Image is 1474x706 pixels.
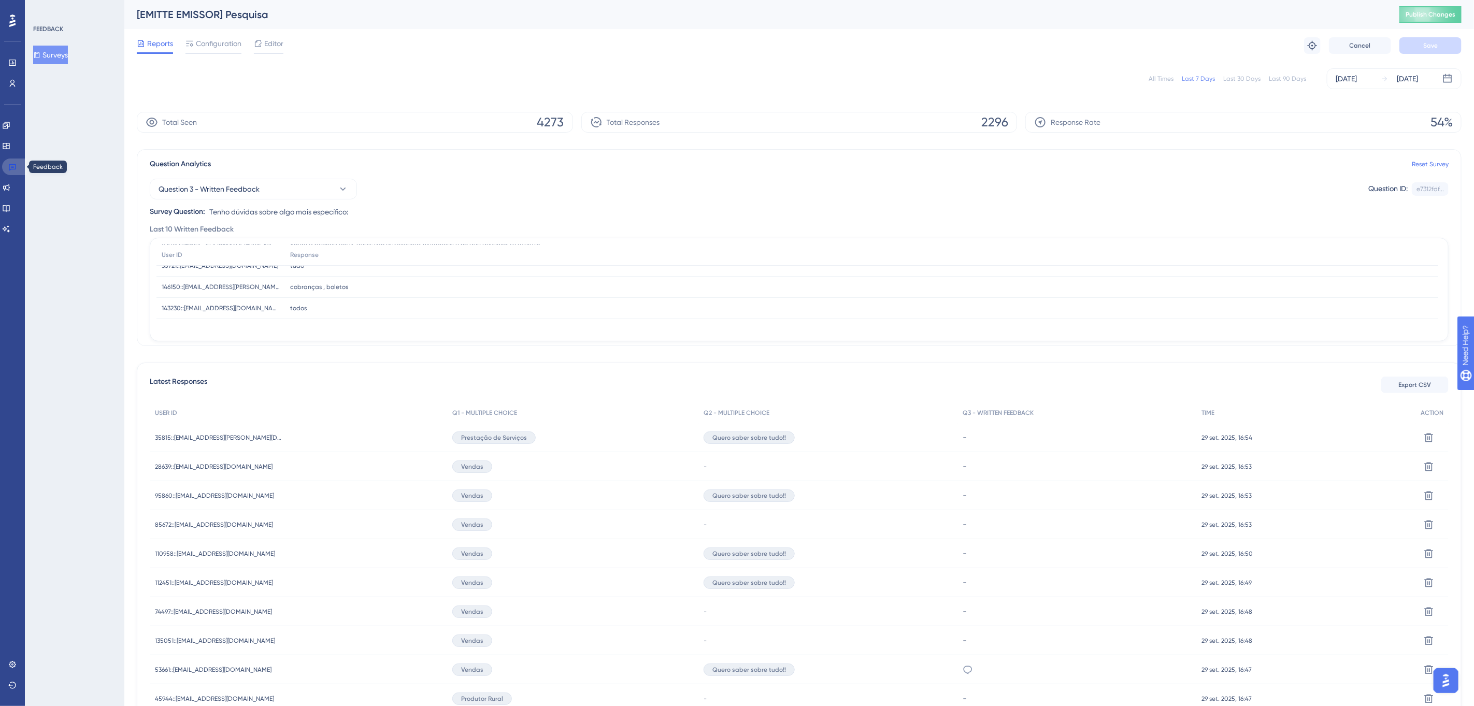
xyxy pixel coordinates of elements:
[1201,434,1252,442] span: 29 set. 2025, 16:54
[290,283,348,291] span: cobranças , boletos
[963,433,1191,442] div: -
[981,114,1008,131] span: 2296
[209,206,348,218] span: Tenho dúvidas sobre algo mais específico:
[162,116,197,128] span: Total Seen
[147,37,173,50] span: Reports
[963,491,1191,500] div: -
[712,492,786,500] span: Quero saber sobre tudo!!
[1399,37,1462,54] button: Save
[461,463,483,471] span: Vendas
[963,549,1191,558] div: -
[159,183,260,195] span: Question 3 - Written Feedback
[963,462,1191,471] div: -
[162,304,280,312] span: 143230::[EMAIL_ADDRESS][DOMAIN_NAME]
[1350,41,1371,50] span: Cancel
[712,550,786,558] span: Quero saber sobre tudo!!
[963,636,1191,645] div: -
[150,158,211,170] span: Question Analytics
[150,376,207,394] span: Latest Responses
[33,25,63,33] div: FEEDBACK
[704,409,769,417] span: Q2 - MULTIPLE CHOICE
[704,608,707,616] span: -
[1430,114,1453,131] span: 54%
[963,607,1191,616] div: -
[1201,666,1252,674] span: 29 set. 2025, 16:47
[155,666,271,674] span: 53661::[EMAIL_ADDRESS][DOMAIN_NAME]
[1201,695,1252,703] span: 29 set. 2025, 16:47
[963,578,1191,587] div: -
[461,492,483,500] span: Vendas
[162,251,182,259] span: User ID
[704,521,707,529] span: -
[461,550,483,558] span: Vendas
[1201,463,1252,471] span: 29 set. 2025, 16:53
[461,521,483,529] span: Vendas
[1430,665,1462,696] iframe: UserGuiding AI Assistant Launcher
[155,463,273,471] span: 28639::[EMAIL_ADDRESS][DOMAIN_NAME]
[1406,10,1455,19] span: Publish Changes
[150,179,357,199] button: Question 3 - Written Feedback
[1269,75,1306,83] div: Last 90 Days
[24,3,65,15] span: Need Help?
[461,434,527,442] span: Prestação de Serviços
[1201,608,1252,616] span: 29 set. 2025, 16:48
[155,579,273,587] span: 112451::[EMAIL_ADDRESS][DOMAIN_NAME]
[155,550,275,558] span: 110958::[EMAIL_ADDRESS][DOMAIN_NAME]
[155,695,274,703] span: 45944::[EMAIL_ADDRESS][DOMAIN_NAME]
[150,206,205,218] div: Survey Question:
[1329,37,1391,54] button: Cancel
[155,521,273,529] span: 85672::[EMAIL_ADDRESS][DOMAIN_NAME]
[1336,73,1357,85] div: [DATE]
[461,695,503,703] span: Produtor Rural
[162,283,280,291] span: 146150::[EMAIL_ADDRESS][PERSON_NAME][DOMAIN_NAME]
[1423,41,1438,50] span: Save
[1182,75,1215,83] div: Last 7 Days
[1201,409,1214,417] span: TIME
[704,637,707,645] span: -
[712,579,786,587] span: Quero saber sobre tudo!!
[137,7,1373,22] div: [EMITTE EMISSOR] Pesquisa
[963,694,1191,703] div: -
[155,434,284,442] span: 35815::[EMAIL_ADDRESS][PERSON_NAME][DOMAIN_NAME]
[537,114,564,131] span: 4273
[1381,377,1449,393] button: Export CSV
[155,409,177,417] span: USER ID
[290,262,304,270] span: tudo
[1051,116,1100,128] span: Response Rate
[1368,182,1408,196] div: Question ID:
[264,37,283,50] span: Editor
[1412,160,1449,168] a: Reset Survey
[1201,521,1252,529] span: 29 set. 2025, 16:53
[1416,185,1444,193] div: e7312fdf...
[155,608,272,616] span: 74497::[EMAIL_ADDRESS][DOMAIN_NAME]
[155,492,274,500] span: 95860::[EMAIL_ADDRESS][DOMAIN_NAME]
[162,262,278,270] span: 35721::[EMAIL_ADDRESS][DOMAIN_NAME]
[155,637,275,645] span: 135051::[EMAIL_ADDRESS][DOMAIN_NAME]
[461,608,483,616] span: Vendas
[1201,550,1253,558] span: 29 set. 2025, 16:50
[963,409,1034,417] span: Q3 - WRITTEN FEEDBACK
[1201,579,1252,587] span: 29 set. 2025, 16:49
[290,251,319,259] span: Response
[461,666,483,674] span: Vendas
[1397,73,1418,85] div: [DATE]
[461,579,483,587] span: Vendas
[196,37,241,50] span: Configuration
[712,666,786,674] span: Quero saber sobre tudo!!
[290,304,307,312] span: todos
[1201,637,1252,645] span: 29 set. 2025, 16:48
[607,116,660,128] span: Total Responses
[1399,6,1462,23] button: Publish Changes
[1201,492,1252,500] span: 29 set. 2025, 16:53
[1399,381,1432,389] span: Export CSV
[712,434,786,442] span: Quero saber sobre tudo!!
[33,46,68,64] button: Surveys
[963,520,1191,529] div: -
[461,637,483,645] span: Vendas
[1421,409,1443,417] span: ACTION
[1149,75,1174,83] div: All Times
[1223,75,1261,83] div: Last 30 Days
[452,409,517,417] span: Q1 - MULTIPLE CHOICE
